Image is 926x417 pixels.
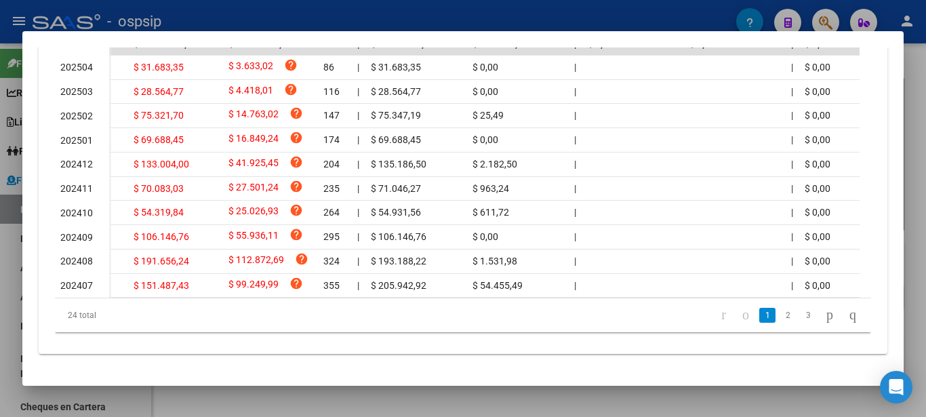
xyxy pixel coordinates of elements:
[805,207,830,218] span: $ 0,00
[791,280,793,291] span: |
[472,62,498,73] span: $ 0,00
[805,110,830,121] span: $ 0,00
[472,207,509,218] span: $ 611,72
[472,110,504,121] span: $ 25,49
[736,308,755,323] a: go to previous page
[323,134,340,145] span: 174
[780,308,796,323] a: 2
[289,180,303,193] i: help
[228,131,279,149] span: $ 16.849,24
[805,62,830,73] span: $ 0,00
[371,134,421,145] span: $ 69.688,45
[323,231,340,242] span: 295
[791,134,793,145] span: |
[371,110,421,121] span: $ 75.347,19
[805,231,830,242] span: $ 0,00
[472,86,498,97] span: $ 0,00
[800,308,816,323] a: 3
[574,62,576,73] span: |
[757,304,778,327] li: page 1
[371,207,421,218] span: $ 54.931,56
[228,106,279,125] span: $ 14.763,02
[715,308,732,323] a: go to first page
[371,231,426,242] span: $ 106.146,76
[228,180,279,198] span: $ 27.501,24
[371,86,421,97] span: $ 28.564,77
[357,280,359,291] span: |
[371,159,426,170] span: $ 135.186,50
[791,159,793,170] span: |
[574,280,576,291] span: |
[357,183,359,194] span: |
[228,58,273,77] span: $ 3.633,02
[289,203,303,217] i: help
[60,159,93,170] span: 202412
[289,228,303,241] i: help
[357,134,359,145] span: |
[323,207,340,218] span: 264
[371,62,421,73] span: $ 31.683,35
[323,159,340,170] span: 204
[472,231,498,242] span: $ 0,00
[134,231,189,242] span: $ 106.146,76
[60,135,93,146] span: 202501
[134,134,184,145] span: $ 69.688,45
[323,256,340,266] span: 324
[323,110,340,121] span: 147
[574,110,576,121] span: |
[805,256,830,266] span: $ 0,00
[371,256,426,266] span: $ 193.188,22
[843,308,862,323] a: go to last page
[472,183,509,194] span: $ 963,24
[759,308,776,323] a: 1
[228,277,279,295] span: $ 99.249,99
[228,155,279,174] span: $ 41.925,45
[134,86,184,97] span: $ 28.564,77
[323,183,340,194] span: 235
[289,106,303,120] i: help
[323,280,340,291] span: 355
[289,155,303,169] i: help
[357,256,359,266] span: |
[134,159,189,170] span: $ 133.004,00
[323,62,334,73] span: 86
[134,207,184,218] span: $ 54.319,84
[323,86,340,97] span: 116
[60,280,93,291] span: 202407
[60,86,93,97] span: 202503
[805,86,830,97] span: $ 0,00
[371,280,426,291] span: $ 205.942,92
[371,183,421,194] span: $ 71.046,27
[820,308,839,323] a: go to next page
[791,207,793,218] span: |
[798,304,818,327] li: page 3
[574,134,576,145] span: |
[791,62,793,73] span: |
[134,62,184,73] span: $ 31.683,35
[284,58,298,72] i: help
[472,280,523,291] span: $ 54.455,49
[289,277,303,290] i: help
[357,159,359,170] span: |
[805,280,830,291] span: $ 0,00
[574,159,576,170] span: |
[357,86,359,97] span: |
[791,256,793,266] span: |
[60,62,93,73] span: 202504
[805,159,830,170] span: $ 0,00
[228,203,279,222] span: $ 25.026,93
[60,207,93,218] span: 202410
[574,207,576,218] span: |
[289,131,303,144] i: help
[357,207,359,218] span: |
[284,83,298,96] i: help
[60,256,93,266] span: 202408
[357,110,359,121] span: |
[574,231,576,242] span: |
[228,252,284,271] span: $ 112.872,69
[134,183,184,194] span: $ 70.083,03
[60,232,93,243] span: 202409
[228,83,273,101] span: $ 4.418,01
[791,86,793,97] span: |
[357,62,359,73] span: |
